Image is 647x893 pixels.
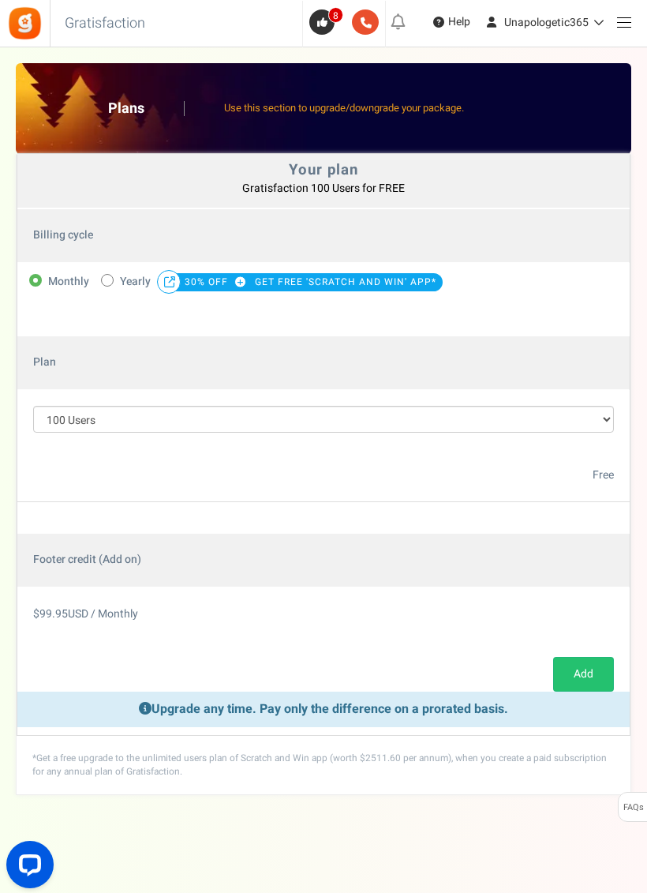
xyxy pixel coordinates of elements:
[553,657,614,692] a: Add
[427,9,477,35] a: Help
[593,467,614,483] span: Free
[255,271,436,293] span: GET FREE 'SCRATCH AND WIN' APP*
[34,162,613,178] h4: Your plan
[185,276,436,289] a: 30% OFF GET FREE 'SCRATCH AND WIN' APP*
[185,271,252,293] span: 30% OFF
[7,6,43,41] img: Gratisfaction
[6,6,54,54] button: Open LiveChat chat widget
[47,8,163,39] h3: Gratisfaction
[17,736,630,794] div: *Get a free upgrade to the unlimited users plan of Scratch and Win app (worth $2511.60 per annum)...
[48,271,89,293] span: Monthly
[17,209,630,263] label: Billing cycle
[17,336,630,390] label: Plan
[328,7,343,23] span: 8
[17,534,630,587] label: Footer credit (Add on)
[108,101,185,117] h2: Plans
[224,100,464,115] span: Use this section to upgrade/downgrade your package.
[504,14,589,31] span: Unapologetic365
[309,9,346,35] a: 8
[242,180,405,197] b: Gratisfaction 100 Users for FREE
[444,14,470,30] span: Help
[39,606,68,622] span: 99.95
[623,793,644,823] span: FAQs
[120,271,151,293] span: Yearly
[17,692,630,727] p: Upgrade any time. Pay only the difference on a prorated basis.
[33,606,138,622] span: $ USD / Monthly
[608,6,639,37] a: Menu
